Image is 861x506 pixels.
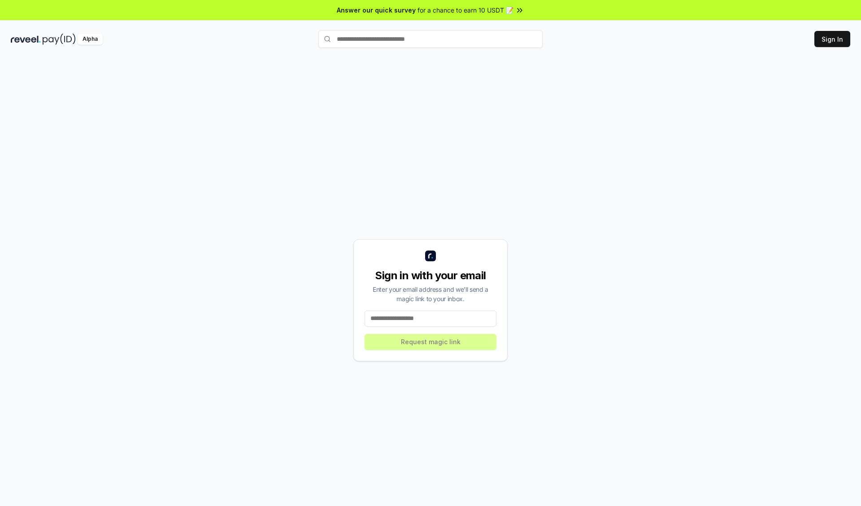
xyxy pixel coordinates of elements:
img: reveel_dark [11,34,41,45]
div: Sign in with your email [365,268,496,283]
div: Enter your email address and we’ll send a magic link to your inbox. [365,285,496,303]
span: for a chance to earn 10 USDT 📝 [417,5,513,15]
div: Alpha [78,34,103,45]
img: pay_id [43,34,76,45]
span: Answer our quick survey [337,5,416,15]
button: Sign In [814,31,850,47]
img: logo_small [425,251,436,261]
